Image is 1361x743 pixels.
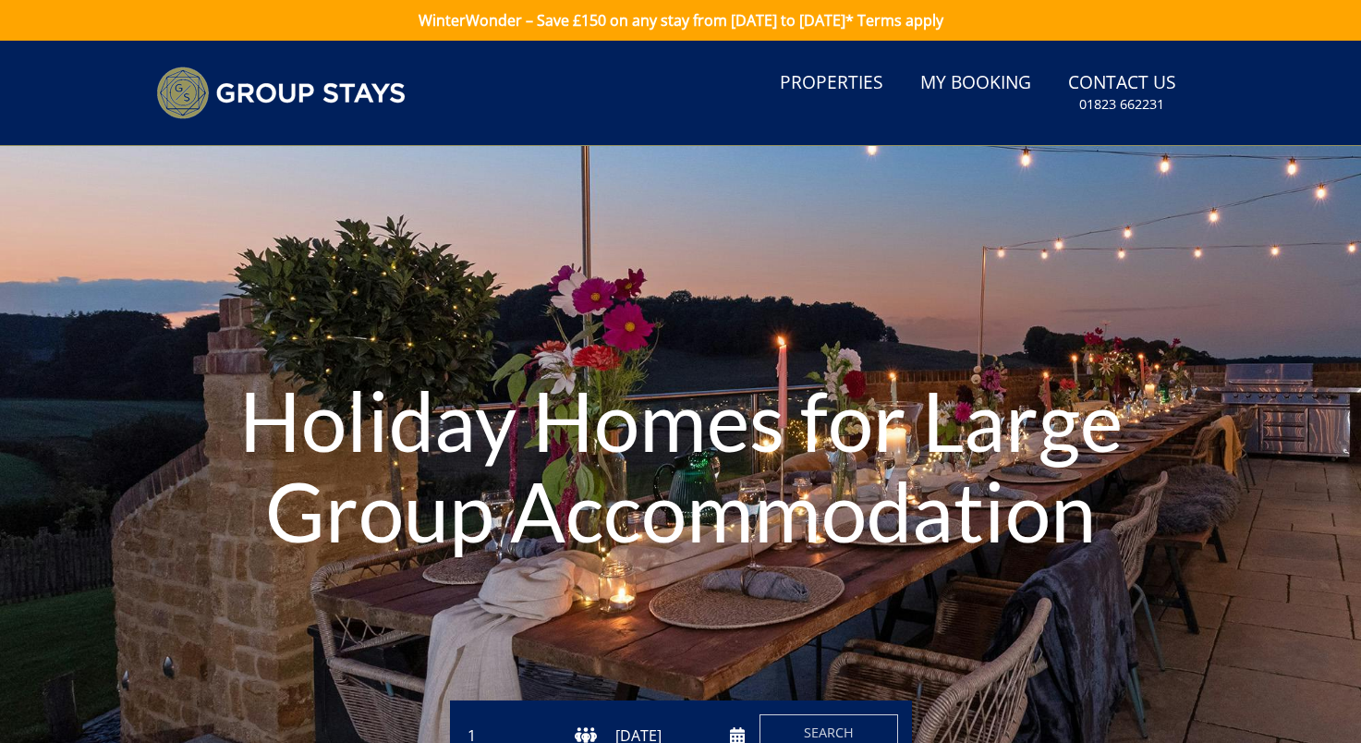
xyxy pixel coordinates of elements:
h1: Holiday Homes for Large Group Accommodation [204,339,1157,592]
span: Search [804,724,854,741]
small: 01823 662231 [1079,95,1164,114]
a: My Booking [913,63,1039,104]
a: Contact Us01823 662231 [1061,63,1184,123]
a: Properties [772,63,891,104]
img: Group Stays [156,67,406,119]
